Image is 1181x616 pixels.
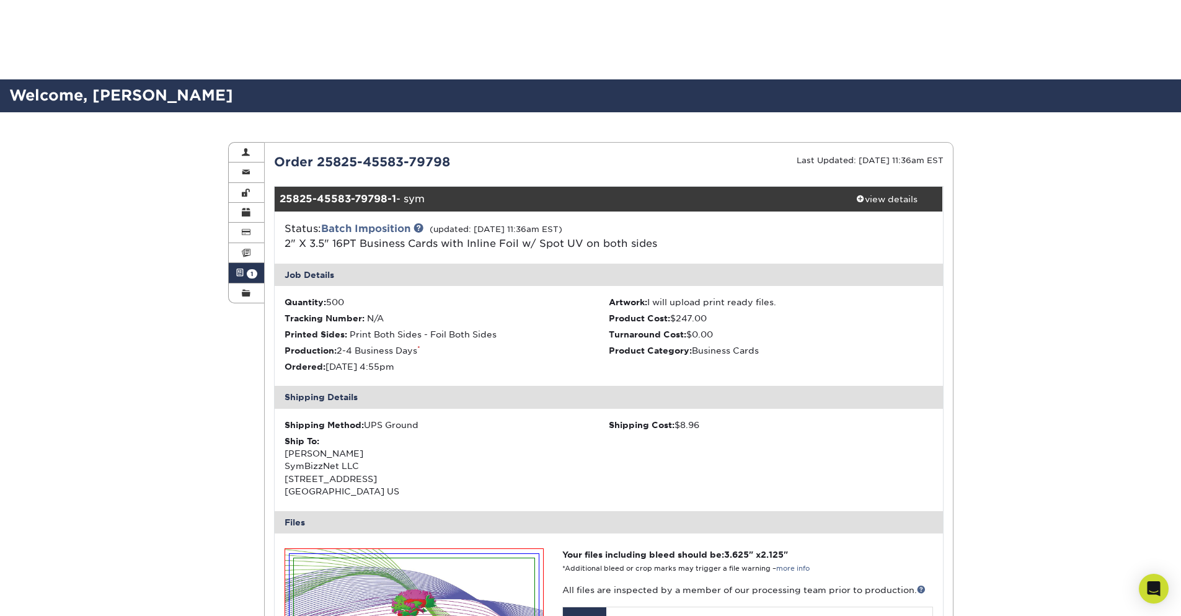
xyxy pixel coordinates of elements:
[609,420,675,430] strong: Shipping Cost:
[797,156,944,165] small: Last Updated: [DATE] 11:36am EST
[247,269,257,279] span: 1
[285,362,325,372] strong: Ordered:
[831,193,943,205] div: view details
[609,419,933,431] div: $8.96
[285,360,609,373] li: [DATE] 4:55pm
[275,187,831,212] div: - sym
[367,313,384,323] span: N/A
[285,313,365,323] strong: Tracking Number:
[285,436,319,446] strong: Ship To:
[285,435,609,498] div: [PERSON_NAME] SymBizzNet LLC [STREET_ADDRESS] [GEOGRAPHIC_DATA] US
[609,329,686,339] strong: Turnaround Cost:
[321,223,410,234] a: Batch Imposition
[285,296,609,308] li: 500
[562,584,932,596] p: All files are inspected by a member of our processing team prior to production.
[776,565,810,573] a: more info
[275,386,943,408] div: Shipping Details
[609,296,933,308] li: I will upload print ready files.
[285,297,326,307] strong: Quantity:
[609,344,933,357] li: Business Cards
[562,550,788,560] strong: Your files including bleed should be: " x "
[609,313,670,323] strong: Product Cost:
[430,225,562,234] small: (updated: [DATE] 11:36am EST)
[609,328,933,341] li: $0.00
[275,264,943,286] div: Job Details
[285,329,347,339] strong: Printed Sides:
[285,419,609,431] div: UPS Ground
[229,263,265,283] a: 1
[609,346,692,355] strong: Product Category:
[280,193,396,205] strong: 25825-45583-79798-1
[285,238,657,249] a: 2" X 3.5" 16PT Business Cards with Inline Foil w/ Spot UV on both sides
[265,153,609,171] div: Order 25825-45583-79798
[562,565,810,573] small: *Additional bleed or crop marks may trigger a file warning –
[275,511,943,533] div: Files
[3,578,105,612] iframe: Google Customer Reviews
[285,420,364,430] strong: Shipping Method:
[831,187,943,212] a: view details
[275,221,720,251] div: Status:
[1139,574,1169,604] div: Open Intercom Messenger
[609,312,933,324] li: $247.00
[285,344,609,357] li: 2-4 Business Days
[350,329,497,339] span: Print Both Sides - Foil Both Sides
[285,346,337,355] strong: Production:
[609,297,647,307] strong: Artwork:
[724,550,749,560] span: 3.625
[761,550,784,560] span: 2.125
